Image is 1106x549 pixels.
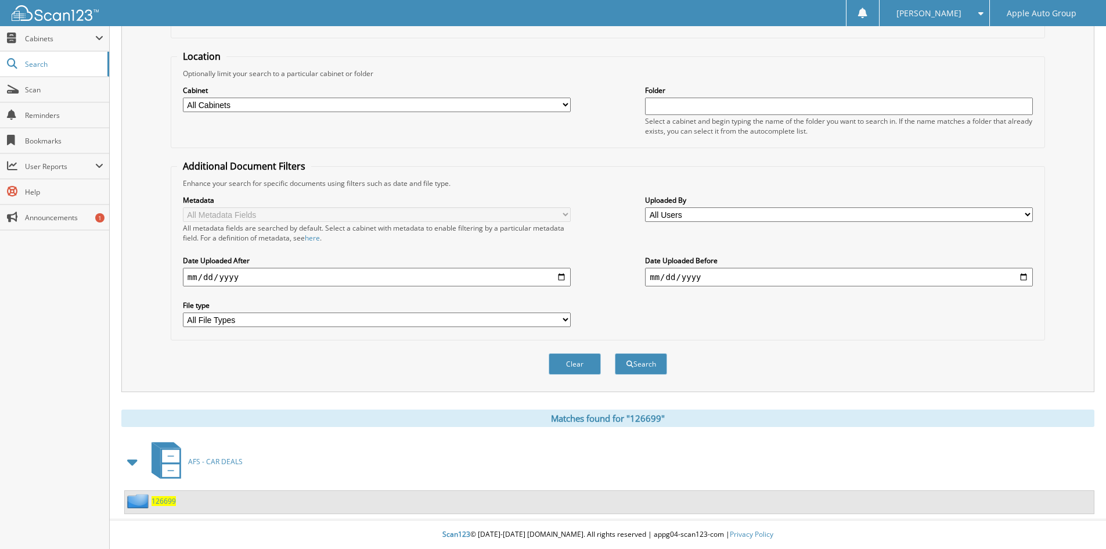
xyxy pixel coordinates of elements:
div: 1 [95,213,105,223]
label: File type [183,300,571,310]
label: Date Uploaded Before [645,256,1033,265]
button: Clear [549,353,601,375]
a: AFS - CAR DEALS [145,439,243,485]
span: Help [25,187,103,197]
div: Enhance your search for specific documents using filters such as date and file type. [177,178,1039,188]
div: © [DATE]-[DATE] [DOMAIN_NAME]. All rights reserved | appg04-scan123-com | [110,521,1106,549]
input: end [645,268,1033,286]
span: Scan [25,85,103,95]
span: Announcements [25,213,103,223]
img: folder2.png [127,494,152,508]
span: Reminders [25,110,103,120]
img: scan123-logo-white.svg [12,5,99,21]
span: [PERSON_NAME] [896,10,961,17]
a: Privacy Policy [730,529,773,539]
label: Uploaded By [645,195,1033,205]
label: Folder [645,85,1033,95]
a: 126699 [152,496,176,506]
a: here [305,233,320,243]
span: User Reports [25,162,95,171]
span: AFS - CAR DEALS [188,457,243,467]
div: Matches found for "126699" [121,410,1094,427]
span: Cabinets [25,34,95,44]
legend: Location [177,50,226,63]
span: Bookmarks [25,136,103,146]
div: Select a cabinet and begin typing the name of the folder you want to search in. If the name match... [645,116,1033,136]
label: Date Uploaded After [183,256,571,265]
div: Optionally limit your search to a particular cabinet or folder [177,69,1039,78]
label: Cabinet [183,85,571,95]
input: start [183,268,571,286]
legend: Additional Document Filters [177,160,311,173]
button: Search [615,353,667,375]
label: Metadata [183,195,571,205]
span: Apple Auto Group [1007,10,1076,17]
div: All metadata fields are searched by default. Select a cabinet with metadata to enable filtering b... [183,223,571,243]
span: Scan123 [442,529,470,539]
span: Search [25,59,102,69]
